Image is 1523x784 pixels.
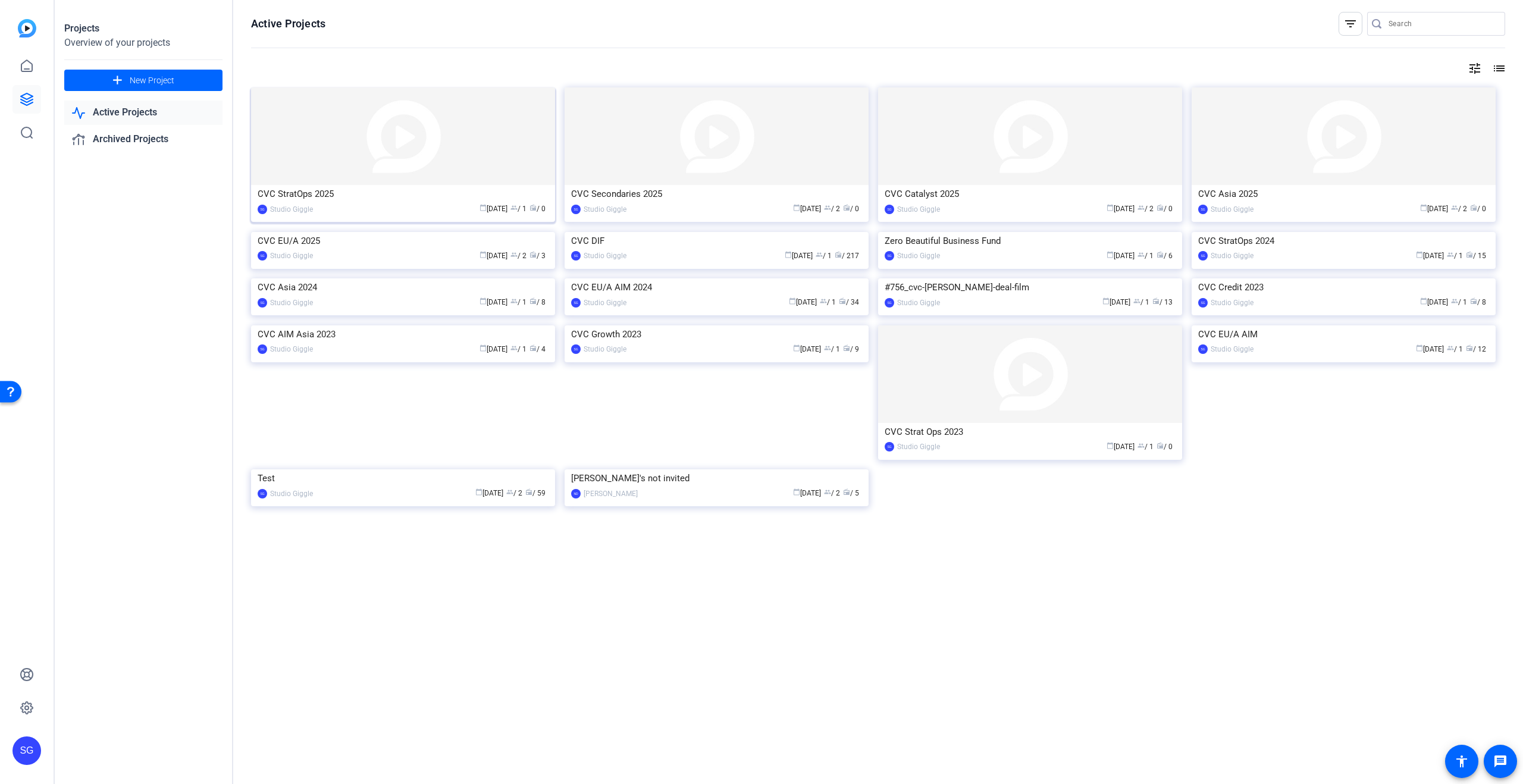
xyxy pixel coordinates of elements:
span: radio [843,344,850,352]
span: radio [529,344,537,352]
div: [PERSON_NAME]'s not invited [571,469,862,487]
mat-icon: list [1491,61,1505,76]
span: / 13 [1152,298,1173,306]
div: SG [1198,205,1208,214]
div: Studio Giggle [897,250,940,262]
span: [DATE] [480,345,507,353]
div: Studio Giggle [584,203,626,215]
span: / 5 [843,489,859,497]
div: CVC Catalyst 2025 [885,185,1176,203]
span: calendar_today [793,204,800,211]
div: SG [258,251,267,261]
span: calendar_today [1107,251,1114,258]
mat-icon: tune [1468,61,1482,76]
span: [DATE] [793,489,821,497]
span: group [1137,442,1145,449]
div: SG [571,344,581,354]
span: / 15 [1466,252,1486,260]
span: / 34 [839,298,859,306]
span: / 1 [1137,443,1154,451]
input: Search [1389,17,1496,31]
div: SG [571,298,581,308]
div: SG [885,251,894,261]
span: / 0 [1157,205,1173,213]
span: [DATE] [475,489,503,497]
div: Studio Giggle [1211,250,1254,262]
span: calendar_today [785,251,792,258]
span: calendar_today [1107,204,1114,211]
span: calendar_today [480,297,487,305]
span: calendar_today [1420,297,1427,305]
h1: Active Projects [251,17,325,31]
div: Studio Giggle [897,297,940,309]
span: / 2 [824,205,840,213]
div: SG [885,442,894,451]
div: SG [12,736,41,765]
div: Studio Giggle [270,343,313,355]
div: Studio Giggle [584,250,626,262]
div: Test [258,469,549,487]
div: [PERSON_NAME] [584,488,638,500]
span: / 1 [1137,252,1154,260]
div: SG [571,205,581,214]
div: CVC Secondaries 2025 [571,185,862,203]
span: radio [1152,297,1160,305]
span: / 1 [824,345,840,353]
div: SG [571,251,581,261]
span: radio [529,204,537,211]
span: group [1447,251,1454,258]
span: calendar_today [793,488,800,496]
mat-icon: filter_list [1343,17,1358,31]
span: / 0 [843,205,859,213]
div: CVC Strat Ops 2023 [885,423,1176,441]
span: / 1 [820,298,836,306]
div: Studio Giggle [1211,343,1254,355]
span: calendar_today [475,488,482,496]
div: CVC DIF [571,232,862,250]
span: group [1451,204,1458,211]
div: Zero Beautiful Business Fund [885,232,1176,250]
span: [DATE] [480,298,507,306]
span: / 1 [510,345,527,353]
div: Studio Giggle [1211,297,1254,309]
span: / 8 [1470,298,1486,306]
span: group [510,344,518,352]
span: group [1451,297,1458,305]
span: / 8 [529,298,546,306]
span: / 1 [510,298,527,306]
span: radio [529,297,537,305]
span: group [510,204,518,211]
div: Projects [64,21,223,36]
span: [DATE] [1420,298,1448,306]
span: group [1133,297,1140,305]
div: #756_cvc-[PERSON_NAME]-deal-film [885,278,1176,296]
span: radio [1466,251,1473,258]
mat-icon: message [1493,754,1508,769]
span: / 0 [1470,205,1486,213]
span: group [820,297,827,305]
span: group [816,251,823,258]
span: [DATE] [480,205,507,213]
span: / 2 [824,489,840,497]
span: group [506,488,513,496]
div: Studio Giggle [897,203,940,215]
span: calendar_today [793,344,800,352]
span: group [824,204,831,211]
span: radio [1157,442,1164,449]
div: Studio Giggle [270,250,313,262]
span: calendar_today [1416,344,1423,352]
span: radio [1157,204,1164,211]
span: [DATE] [1107,205,1135,213]
span: group [824,488,831,496]
div: Studio Giggle [1211,203,1254,215]
span: group [824,344,831,352]
span: / 1 [1133,298,1149,306]
span: calendar_today [1102,297,1110,305]
span: / 1 [1447,252,1463,260]
span: [DATE] [1420,205,1448,213]
span: / 2 [510,252,527,260]
span: [DATE] [789,298,817,306]
div: Studio Giggle [270,203,313,215]
div: SG [258,298,267,308]
div: SG [885,298,894,308]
